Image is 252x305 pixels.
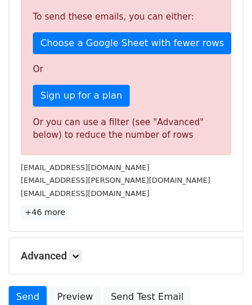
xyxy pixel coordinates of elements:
h5: Advanced [21,250,231,262]
a: +46 more [21,205,69,220]
small: [EMAIL_ADDRESS][DOMAIN_NAME] [21,189,149,198]
a: Choose a Google Sheet with fewer rows [33,32,231,54]
p: Or [33,63,219,76]
a: Sign up for a plan [33,85,130,107]
iframe: Chat Widget [194,250,252,305]
small: [EMAIL_ADDRESS][DOMAIN_NAME] [21,163,149,172]
small: [EMAIL_ADDRESS][PERSON_NAME][DOMAIN_NAME] [21,176,210,184]
p: To send these emails, you can either: [33,11,219,23]
div: Or you can use a filter (see "Advanced" below) to reduce the number of rows [33,116,219,142]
